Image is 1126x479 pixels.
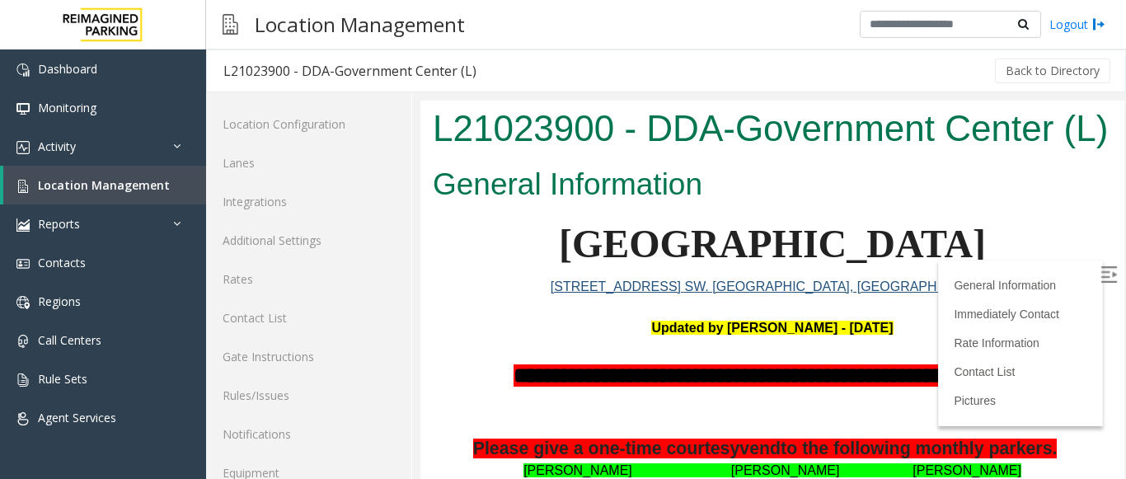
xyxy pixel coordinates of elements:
a: Notifications [206,415,411,453]
font: [PERSON_NAME] [PERSON_NAME] [PERSON_NAME] [94,384,610,398]
span: Rule Sets [38,371,87,387]
span: Contacts [38,255,86,270]
a: Contact List [533,265,594,278]
img: 'icon' [16,257,30,270]
a: Immediately Contact [533,207,639,220]
font: [PERSON_NAME] [PERSON_NAME] [PERSON_NAME] [124,405,581,419]
span: Reports [38,216,80,232]
a: Logout [1049,16,1105,33]
img: 'icon' [16,102,30,115]
a: Integrations [206,182,411,221]
span: Location Management [38,177,170,193]
div: L21023900 - DDA-Government Center (L) [223,60,476,82]
a: Pictures [533,294,575,307]
span: Monitoring [38,100,96,115]
span: Regions [38,294,81,309]
img: 'icon' [16,63,30,77]
img: pageIcon [223,4,238,45]
a: Rate Information [533,236,619,249]
a: Additional Settings [206,221,411,260]
button: Back to Directory [995,59,1110,83]
span: [GEOGRAPHIC_DATA] [138,121,565,165]
a: General Information [533,178,636,191]
a: Contact List [206,298,411,337]
a: Lanes [206,143,411,182]
a: Rates [206,260,411,298]
span: vend [319,338,360,358]
font: [PERSON_NAME] [PERSON_NAME] [PERSON_NAME] [103,363,601,377]
img: 'icon' [16,296,30,309]
h3: Location Management [246,4,473,45]
span: Dashboard [38,61,97,77]
img: 'icon' [16,141,30,154]
img: 'icon' [16,412,30,425]
img: 'icon' [16,335,30,348]
span: to the following monthly parkers. [360,338,636,358]
a: Location Configuration [206,105,411,143]
font: Verneicher Favors Taymeion [PERSON_NAME] [PERSON_NAME] [87,426,617,440]
a: Gate Instructions [206,337,411,376]
h2: General Information [12,63,692,106]
font: Updated by [PERSON_NAME] - [DATE] [231,220,472,234]
img: Open/Close Sidebar Menu [680,166,697,182]
span: Agent Services [38,410,116,425]
img: 'icon' [16,373,30,387]
h1: L21023900 - DDA-Government Center (L) [12,2,692,54]
a: Rules/Issues [206,376,411,415]
span: Please give a one-time courtesy [53,338,320,358]
img: 'icon' [16,218,30,232]
a: [STREET_ADDRESS] SW. [GEOGRAPHIC_DATA], [GEOGRAPHIC_DATA] [130,179,574,193]
img: 'icon' [16,180,30,193]
a: Location Management [3,166,206,204]
span: Call Centers [38,332,101,348]
img: logout [1092,16,1105,33]
span: Activity [38,139,76,154]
